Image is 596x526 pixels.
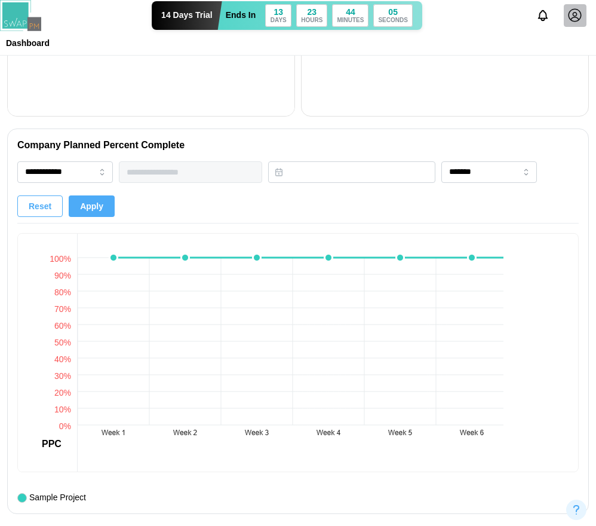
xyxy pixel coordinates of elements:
div: HOURS [301,17,322,23]
div: 70 % [54,303,71,316]
div: 20 % [54,387,71,400]
div: Dashboard [6,39,50,47]
div: 40 % [54,353,71,366]
div: 90 % [54,270,71,283]
div: SECONDS [378,17,407,23]
div: PPC [42,437,62,452]
div: 30 % [54,370,71,383]
div: 80 % [54,286,71,299]
button: Apply [69,195,115,217]
button: Notifications [533,5,553,26]
div: 60 % [54,320,71,333]
div: 44 [346,8,355,16]
div: MINUTES [337,17,364,23]
div: 10 % [54,403,71,417]
div: 50 % [54,337,71,350]
div: 23 [308,8,317,16]
div: 14 Days Trial [152,1,222,30]
div: Ends In [226,9,256,22]
div: 05 [388,8,398,16]
div: 100 % [50,253,71,266]
div: 13 [274,8,284,16]
button: Reset [17,195,63,217]
div: 0 % [59,420,71,433]
h2: Company Planned Percent Complete [17,139,579,152]
div: DAYS [271,17,287,23]
span: Reset [29,196,51,216]
div: Sample Project [29,491,86,504]
span: Apply [80,196,103,216]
